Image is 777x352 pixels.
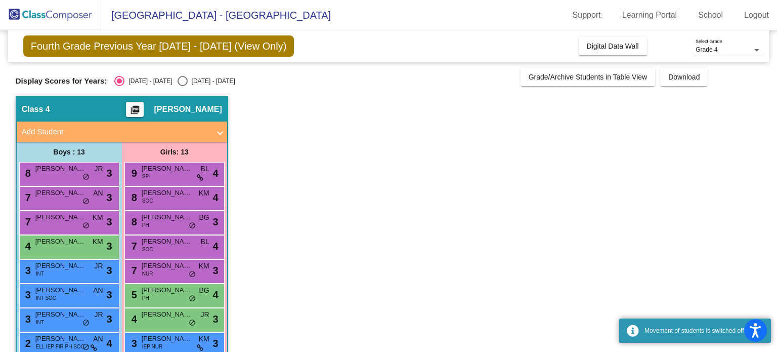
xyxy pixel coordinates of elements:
[129,338,137,349] span: 3
[36,319,44,326] span: INT
[129,168,137,179] span: 9
[95,164,103,174] span: JR
[95,261,103,271] span: JR
[16,76,107,86] span: Display Scores for Years:
[690,7,731,23] a: School
[199,212,209,223] span: BG
[17,142,122,162] div: Boys : 13
[189,319,196,327] span: do_not_disturb_alt
[124,76,172,86] div: [DATE] - [DATE]
[587,42,639,50] span: Digital Data Wall
[213,214,219,229] span: 3
[189,270,196,279] span: do_not_disturb_alt
[199,334,209,344] span: KM
[23,265,31,276] span: 3
[93,334,103,344] span: AN
[696,46,717,53] span: Grade 4
[107,287,112,302] span: 3
[142,246,153,253] span: SOC
[82,319,90,327] span: do_not_disturb_alt
[35,285,86,295] span: [PERSON_NAME]
[22,104,50,114] span: Class 4
[17,122,227,142] mat-expansion-panel-header: Add Student
[142,221,149,229] span: PH
[199,285,209,296] span: BG
[213,166,219,181] span: 4
[142,197,153,205] span: SOC
[36,294,56,302] span: INT SOC
[142,334,192,344] span: [PERSON_NAME]
[213,336,219,351] span: 3
[213,263,219,278] span: 3
[35,164,86,174] span: [PERSON_NAME]
[107,166,112,181] span: 3
[129,192,137,203] span: 8
[644,326,763,335] div: Movement of students is switched off
[213,311,219,327] span: 3
[154,104,222,114] span: [PERSON_NAME]
[107,263,112,278] span: 3
[23,216,31,227] span: 7
[93,237,103,247] span: KM
[213,190,219,205] span: 4
[36,270,44,278] span: INT
[82,343,90,351] span: do_not_disturb_alt
[142,309,192,320] span: [PERSON_NAME]
[129,241,137,252] span: 7
[35,237,86,247] span: [PERSON_NAME]
[189,222,196,230] span: do_not_disturb_alt
[129,314,137,325] span: 4
[129,289,137,300] span: 5
[35,261,86,271] span: [PERSON_NAME]
[142,188,192,198] span: [PERSON_NAME]
[142,261,192,271] span: [PERSON_NAME]
[36,343,84,350] span: ELL IEP FIR PH SOC
[201,164,209,174] span: BL
[660,68,708,86] button: Download
[142,343,162,350] span: IEP NUR
[201,309,209,320] span: JR
[521,68,656,86] button: Grade/Archive Students in Table View
[23,338,31,349] span: 2
[93,188,103,199] span: AN
[22,126,210,138] mat-panel-title: Add Student
[35,309,86,320] span: [PERSON_NAME]
[23,168,31,179] span: 8
[107,239,112,254] span: 3
[213,239,219,254] span: 4
[107,214,112,229] span: 3
[101,7,331,23] span: [GEOGRAPHIC_DATA] - [GEOGRAPHIC_DATA]
[23,35,294,57] span: Fourth Grade Previous Year [DATE] - [DATE] (View Only)
[129,265,137,276] span: 7
[579,37,647,55] button: Digital Data Wall
[23,241,31,252] span: 4
[142,294,149,302] span: PH
[107,311,112,327] span: 3
[129,105,141,119] mat-icon: picture_as_pdf
[565,7,609,23] a: Support
[129,216,137,227] span: 8
[82,173,90,181] span: do_not_disturb_alt
[668,73,700,81] span: Download
[122,142,227,162] div: Girls: 13
[107,336,112,351] span: 4
[93,285,103,296] span: AN
[529,73,647,81] span: Grade/Archive Students in Table View
[82,198,90,206] span: do_not_disturb_alt
[126,102,144,117] button: Print Students Details
[142,270,153,278] span: NUR
[82,222,90,230] span: do_not_disturb_alt
[142,285,192,295] span: [PERSON_NAME]
[107,190,112,205] span: 3
[201,237,209,247] span: BL
[35,334,86,344] span: [PERSON_NAME]
[95,309,103,320] span: JR
[23,314,31,325] span: 3
[23,192,31,203] span: 7
[23,289,31,300] span: 3
[199,261,209,271] span: KM
[35,188,86,198] span: [PERSON_NAME]
[142,173,149,180] span: SP
[142,237,192,247] span: [PERSON_NAME]
[614,7,685,23] a: Learning Portal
